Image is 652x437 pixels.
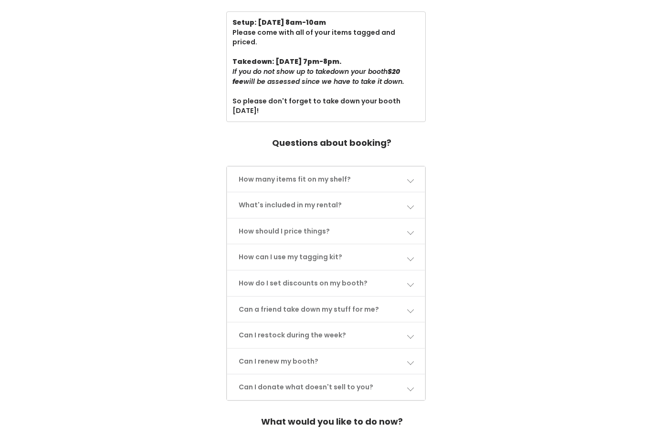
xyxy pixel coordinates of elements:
b: Setup: [DATE] 8am-10am [232,18,326,27]
a: How do I set discounts on my booth? [227,271,425,296]
a: Can a friend take down my stuff for me? [227,297,425,322]
a: How many items fit on my shelf? [227,167,425,192]
a: Can I restock during the week? [227,323,425,348]
b: $20 fee [232,67,400,86]
div: Please come with all of your items tagged and priced. So please don't forget to take down your bo... [232,18,420,116]
a: Can I renew my booth? [227,349,425,374]
h4: Questions about booking? [272,133,391,152]
i: If you do not show up to takedown your booth will be assessed since we have to take it down. [232,67,404,86]
a: What's included in my rental? [227,193,425,218]
a: How can I use my tagging kit? [227,244,425,270]
a: How should I price things? [227,219,425,244]
b: Takedown: [DATE] 7pm-8pm. [232,57,341,66]
a: Can I donate what doesn't sell to you? [227,375,425,400]
h4: What would you like to do now? [261,412,403,431]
